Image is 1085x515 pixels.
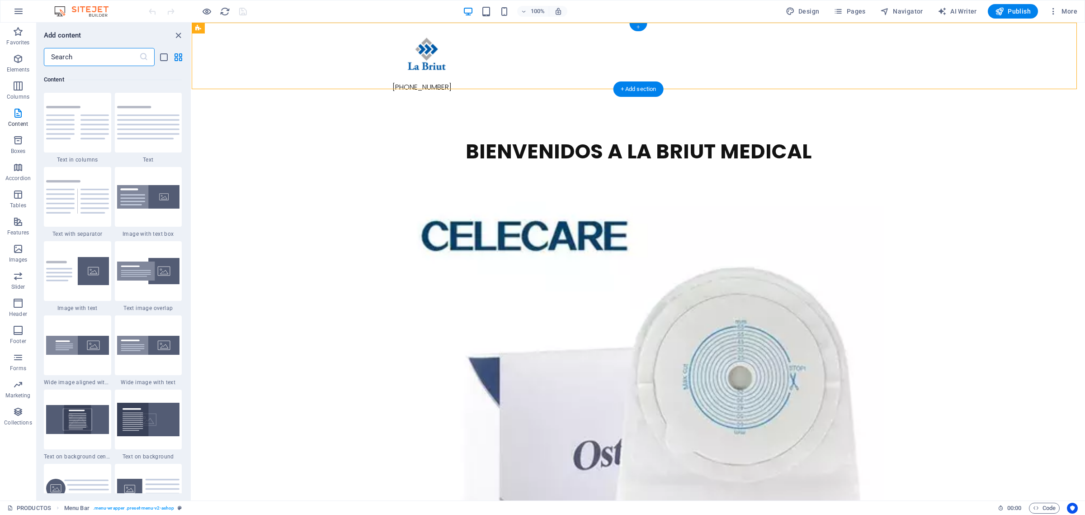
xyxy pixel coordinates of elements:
span: AI Writer [938,7,977,16]
img: text-in-columns.svg [46,106,109,139]
span: Text on background centered [44,453,111,460]
p: Marketing [5,392,30,399]
div: Design (Ctrl+Alt+Y) [782,4,823,19]
button: 100% [517,6,549,17]
button: grid-view [173,52,184,62]
span: Wide image aligned with text [44,379,111,386]
button: Usercentrics [1067,503,1078,514]
img: text.svg [117,106,180,139]
button: Click here to leave preview mode and continue editing [201,6,212,17]
h6: Add content [44,30,81,41]
p: Columns [7,93,29,100]
img: wide-image-with-text.svg [117,336,180,355]
span: : [1014,505,1015,511]
p: Features [7,229,29,236]
button: close panel [173,30,184,41]
img: floating-image-offset.svg [46,479,109,509]
p: Forms [10,365,26,372]
h6: Content [44,74,182,85]
p: Footer [10,338,26,345]
button: Navigator [877,4,927,19]
button: Design [782,4,823,19]
p: Slider [11,283,25,291]
p: Accordion [5,175,31,182]
span: Wide image with text [115,379,182,386]
div: Text on background centered [44,390,111,460]
button: list-view [158,52,169,62]
p: Tables [10,202,26,209]
nav: breadcrumb [64,503,182,514]
div: Wide image with text [115,315,182,386]
p: Content [8,120,28,128]
div: Text in columns [44,93,111,163]
span: Text on background [115,453,182,460]
div: Image with text box [115,167,182,238]
p: Favorites [6,39,29,46]
button: Pages [830,4,869,19]
button: Publish [988,4,1038,19]
span: Text in columns [44,156,111,163]
div: Wide image aligned with text [44,315,111,386]
button: More [1045,4,1081,19]
button: Code [1029,503,1060,514]
div: + [629,23,647,31]
p: Boxes [11,148,26,155]
button: AI Writer [934,4,981,19]
img: text-with-image-v4.svg [46,257,109,285]
a: Click to cancel selection. Double-click to open Pages [7,503,51,514]
input: Search [44,48,139,66]
span: Text with separator [44,230,111,238]
span: Image with text box [115,230,182,238]
img: image-with-text-box.svg [117,185,180,209]
img: text-on-background-centered.svg [46,405,109,434]
p: Elements [7,66,30,73]
span: Text [115,156,182,163]
p: Collections [4,419,32,426]
span: Click to select. Double-click to edit [64,503,90,514]
i: On resize automatically adjust zoom level to fit chosen device. [554,7,562,15]
span: More [1049,7,1077,16]
img: Editor Logo [52,6,120,17]
div: Text with separator [44,167,111,238]
p: Images [9,256,28,263]
img: floating-image.svg [117,479,180,508]
span: 00 00 [1007,503,1021,514]
div: Text on background [115,390,182,460]
img: text-with-separator.svg [46,180,109,214]
span: Publish [995,7,1031,16]
i: This element is a customizable preset [178,505,182,510]
p: Header [9,310,27,318]
span: Code [1033,503,1056,514]
span: Image with text [44,305,111,312]
button: reload [219,6,230,17]
img: text-image-overlap.svg [117,258,180,285]
img: text-on-bacground.svg [117,403,180,436]
h6: 100% [531,6,545,17]
span: Navigator [880,7,923,16]
span: . menu-wrapper .preset-menu-v2-ashop [93,503,174,514]
div: Image with text [44,241,111,312]
div: Text [115,93,182,163]
div: Text image overlap [115,241,182,312]
img: wide-image-with-text-aligned.svg [46,336,109,355]
span: Design [786,7,820,16]
h6: Session time [998,503,1022,514]
i: Reload page [220,6,230,17]
span: Pages [834,7,865,16]
span: Text image overlap [115,305,182,312]
div: + Add section [613,81,664,97]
